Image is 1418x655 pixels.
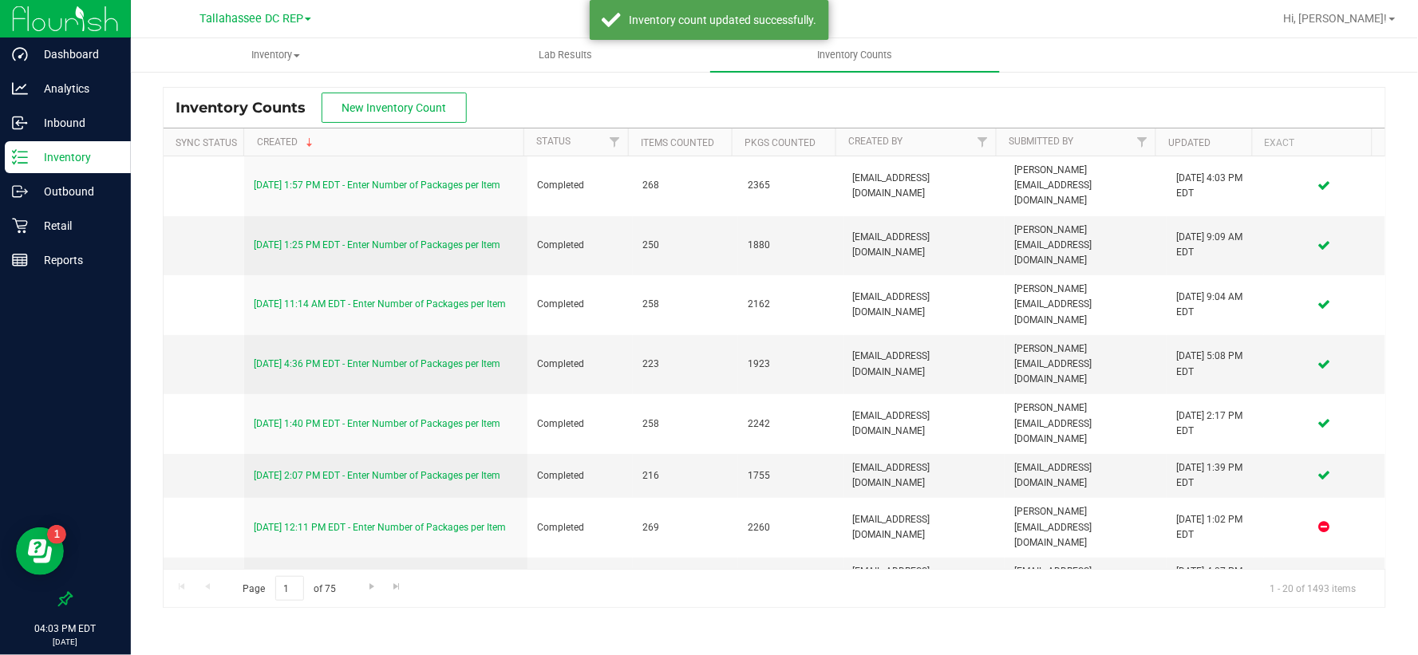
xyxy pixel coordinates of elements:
[1176,171,1254,201] div: [DATE] 4:03 PM EDT
[1014,163,1157,209] span: [PERSON_NAME][EMAIL_ADDRESS][DOMAIN_NAME]
[642,297,729,312] span: 258
[7,621,124,636] p: 04:03 PM EDT
[642,468,729,483] span: 216
[1258,576,1369,600] span: 1 - 20 of 1493 items
[853,230,996,260] span: [EMAIL_ADDRESS][DOMAIN_NAME]
[385,576,409,598] a: Go to the last page
[796,48,914,62] span: Inventory Counts
[47,525,66,544] iframe: Resource center unread badge
[1014,564,1157,594] span: [EMAIL_ADDRESS][DOMAIN_NAME]
[12,149,28,165] inline-svg: Inventory
[1014,223,1157,269] span: [PERSON_NAME][EMAIL_ADDRESS][DOMAIN_NAME]
[642,238,729,253] span: 250
[1129,128,1155,156] a: Filter
[1252,128,1372,156] th: Exact
[342,101,447,114] span: New Inventory Count
[28,113,124,132] p: Inbound
[16,527,64,575] iframe: Resource center
[517,48,614,62] span: Lab Results
[537,357,623,372] span: Completed
[257,136,316,148] a: Created
[641,137,714,148] a: Items Counted
[360,576,383,598] a: Go to the next page
[176,99,322,116] span: Inventory Counts
[7,636,124,648] p: [DATE]
[1176,564,1254,594] div: [DATE] 4:07 PM EDT
[1176,349,1254,379] div: [DATE] 5:08 PM EDT
[176,137,237,148] a: Sync Status
[642,520,729,535] span: 269
[131,38,421,72] a: Inventory
[254,418,500,429] a: [DATE] 1:40 PM EDT - Enter Number of Packages per Item
[254,358,500,369] a: [DATE] 4:36 PM EDT - Enter Number of Packages per Item
[275,576,304,601] input: 1
[748,178,834,193] span: 2365
[12,115,28,131] inline-svg: Inbound
[12,81,28,97] inline-svg: Analytics
[642,357,729,372] span: 223
[748,297,834,312] span: 2162
[132,48,420,62] span: Inventory
[642,416,729,432] span: 258
[199,12,303,26] span: Tallahassee DC REP
[254,470,500,481] a: [DATE] 2:07 PM EDT - Enter Number of Packages per Item
[853,349,996,379] span: [EMAIL_ADDRESS][DOMAIN_NAME]
[421,38,710,72] a: Lab Results
[1176,512,1254,543] div: [DATE] 1:02 PM EDT
[642,178,729,193] span: 268
[630,12,817,28] div: Inventory count updated successfully.
[849,136,903,147] a: Created By
[1176,290,1254,320] div: [DATE] 9:04 AM EDT
[1176,460,1254,491] div: [DATE] 1:39 PM EDT
[322,93,467,123] button: New Inventory Count
[1014,504,1157,550] span: [PERSON_NAME][EMAIL_ADDRESS][DOMAIN_NAME]
[537,178,623,193] span: Completed
[1014,460,1157,491] span: [EMAIL_ADDRESS][DOMAIN_NAME]
[601,128,627,156] a: Filter
[748,468,834,483] span: 1755
[537,468,623,483] span: Completed
[1169,137,1211,148] a: Updated
[853,290,996,320] span: [EMAIL_ADDRESS][DOMAIN_NAME]
[1009,136,1073,147] a: Submitted By
[12,46,28,62] inline-svg: Dashboard
[28,79,124,98] p: Analytics
[28,148,124,167] p: Inventory
[1014,282,1157,328] span: [PERSON_NAME][EMAIL_ADDRESS][DOMAIN_NAME]
[853,408,996,439] span: [EMAIL_ADDRESS][DOMAIN_NAME]
[57,591,73,607] label: Pin the sidebar to full width on large screens
[745,137,816,148] a: Pkgs Counted
[28,216,124,235] p: Retail
[748,357,834,372] span: 1923
[710,38,1000,72] a: Inventory Counts
[970,128,996,156] a: Filter
[853,512,996,543] span: [EMAIL_ADDRESS][DOMAIN_NAME]
[537,136,571,147] a: Status
[254,522,506,533] a: [DATE] 12:11 PM EDT - Enter Number of Packages per Item
[1014,400,1157,447] span: [PERSON_NAME][EMAIL_ADDRESS][DOMAIN_NAME]
[853,460,996,491] span: [EMAIL_ADDRESS][DOMAIN_NAME]
[1284,12,1388,25] span: Hi, [PERSON_NAME]!
[537,416,623,432] span: Completed
[28,251,124,270] p: Reports
[12,252,28,268] inline-svg: Reports
[28,182,124,201] p: Outbound
[748,238,834,253] span: 1880
[28,45,124,64] p: Dashboard
[254,239,500,251] a: [DATE] 1:25 PM EDT - Enter Number of Packages per Item
[853,171,996,201] span: [EMAIL_ADDRESS][DOMAIN_NAME]
[12,218,28,234] inline-svg: Retail
[537,520,623,535] span: Completed
[537,238,623,253] span: Completed
[254,298,506,310] a: [DATE] 11:14 AM EDT - Enter Number of Packages per Item
[853,564,996,594] span: [EMAIL_ADDRESS][DOMAIN_NAME]
[229,576,350,601] span: Page of 75
[254,180,500,191] a: [DATE] 1:57 PM EDT - Enter Number of Packages per Item
[537,297,623,312] span: Completed
[1176,230,1254,260] div: [DATE] 9:09 AM EDT
[1176,408,1254,439] div: [DATE] 2:17 PM EDT
[1014,341,1157,388] span: [PERSON_NAME][EMAIL_ADDRESS][DOMAIN_NAME]
[748,416,834,432] span: 2242
[748,520,834,535] span: 2260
